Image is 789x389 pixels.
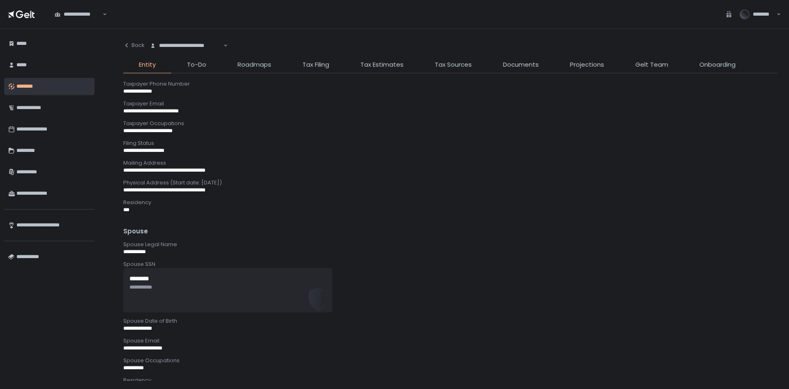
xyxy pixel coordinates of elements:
div: Back [123,42,145,49]
span: Roadmaps [238,60,271,70]
div: Residency [123,199,777,206]
div: Filing Status [123,140,777,147]
div: Spouse Date of Birth [123,317,777,325]
span: Gelt Team [635,60,668,70]
span: To-Do [187,60,206,70]
span: Onboarding [699,60,736,70]
div: Residency [123,377,777,384]
div: Taxpayer Phone Number [123,80,777,88]
button: Back [123,37,145,54]
span: Entity [139,60,156,70]
div: Physical Address (Start date: [DATE]) [123,179,777,186]
div: Spouse Occupations [123,357,777,364]
input: Search for option [222,42,223,50]
div: Taxpayer Occupations [123,120,777,127]
div: Taxpayer Email [123,100,777,107]
span: Tax Sources [435,60,472,70]
div: Search for option [49,6,107,23]
span: Projections [570,60,604,70]
div: Spouse [123,227,777,236]
div: Spouse Email [123,337,777,345]
div: Search for option [145,37,228,54]
span: Tax Estimates [360,60,404,70]
div: Mailing Address [123,159,777,167]
div: Spouse Legal Name [123,241,777,248]
span: Documents [503,60,539,70]
div: Spouse SSN [123,261,777,268]
span: Tax Filing [302,60,329,70]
